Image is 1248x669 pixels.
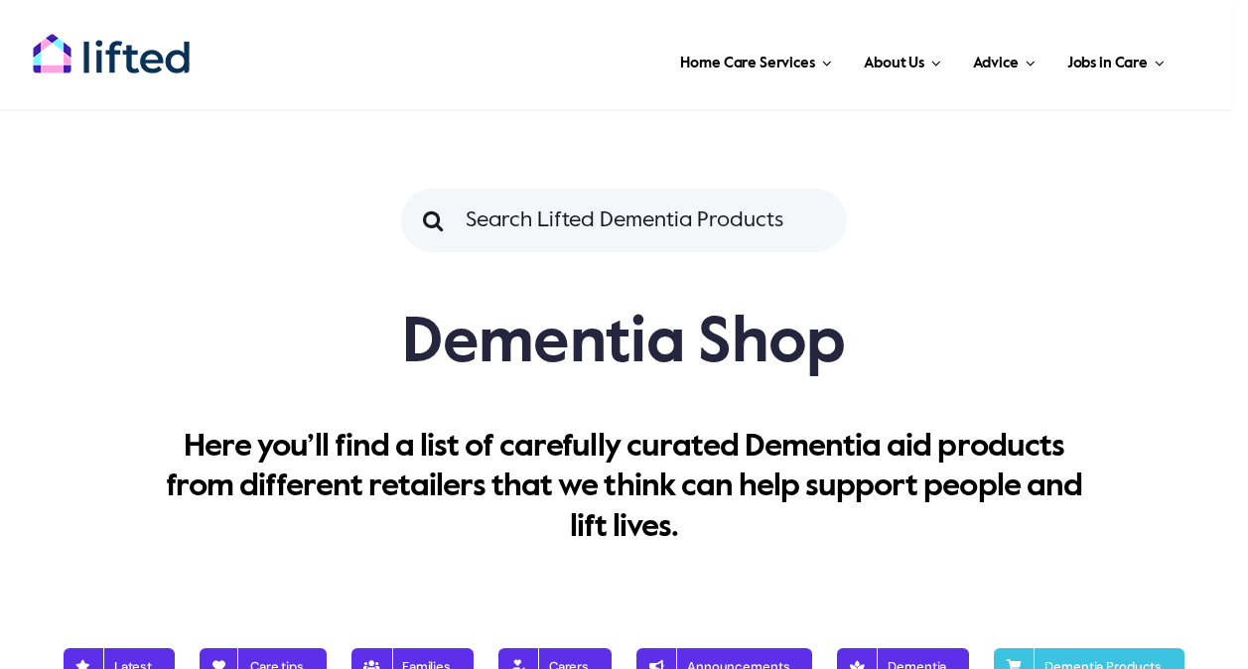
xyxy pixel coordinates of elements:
a: About Us [858,30,947,89]
a: Advice [967,30,1040,89]
span: Jobs in Care [1067,48,1148,79]
h1: Dementia Shop [32,304,1216,383]
a: Home Care Services [674,30,838,89]
input: Search Lifted Dementia Products [401,189,847,252]
nav: Main Menu [230,30,1171,89]
a: Jobs in Care [1061,30,1172,89]
input: Search [401,189,465,252]
a: lifted-logo [32,33,191,53]
p: Here you’ll find a list of carefully curated Dementia aid products from different retailers that ... [155,427,1093,547]
span: Advice [973,48,1018,79]
span: About Us [864,48,924,79]
span: Home Care Services [680,48,814,79]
